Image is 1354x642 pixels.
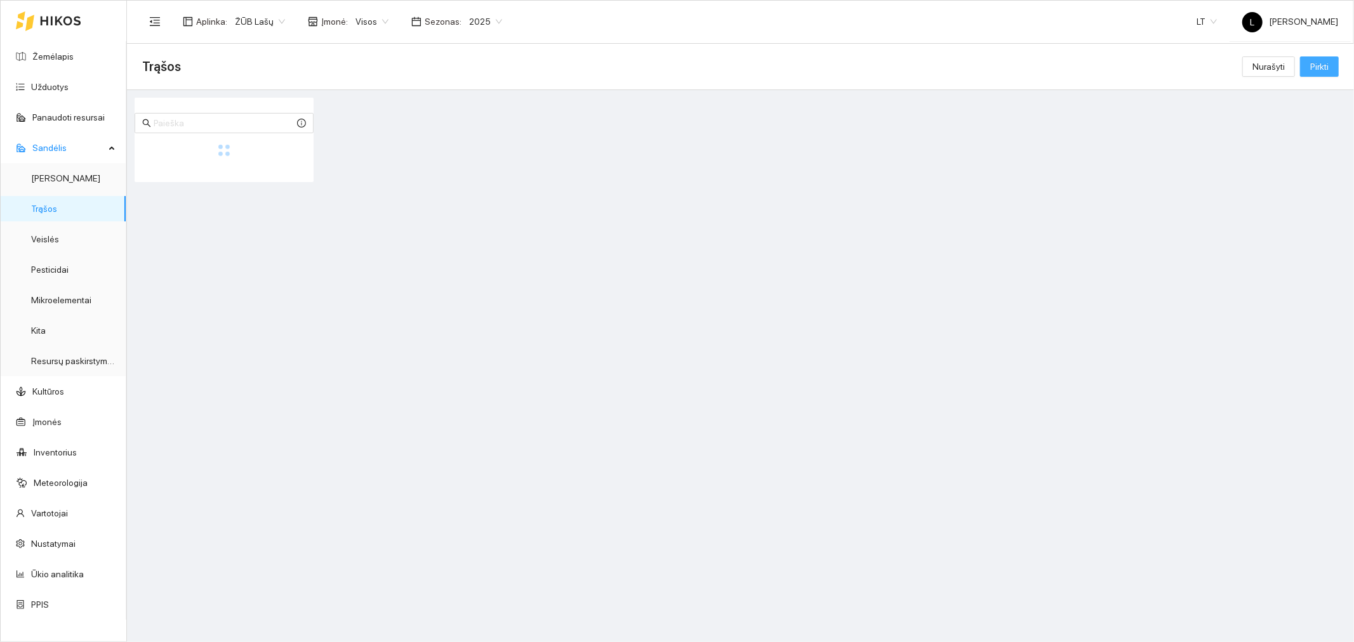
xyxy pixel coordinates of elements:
input: Paieška [154,116,295,130]
a: Užduotys [31,82,69,92]
span: Aplinka : [196,15,227,29]
a: Resursų paskirstymas [31,356,117,366]
span: Sezonas : [425,15,461,29]
a: [PERSON_NAME] [31,173,100,183]
span: layout [183,16,193,27]
span: calendar [411,16,421,27]
span: info-circle [297,119,306,128]
button: menu-fold [142,9,168,34]
span: Įmonė : [321,15,348,29]
a: Įmonės [32,417,62,427]
span: Visos [355,12,388,31]
span: Sandėlis [32,135,105,160]
span: 2025 [469,12,502,31]
span: L [1251,12,1255,32]
span: menu-fold [149,16,161,27]
a: Panaudoti resursai [32,112,105,122]
a: Kultūros [32,386,64,396]
button: Pirkti [1300,56,1339,77]
a: Nustatymai [31,539,76,549]
span: search [142,119,151,128]
a: Ūkio analitika [31,569,84,579]
a: Kita [31,325,46,336]
a: Inventorius [34,447,77,457]
span: Nurašyti [1252,60,1285,74]
span: shop [308,16,318,27]
span: LT [1197,12,1217,31]
span: ŽŪB Lašų [235,12,285,31]
span: Pirkti [1310,60,1329,74]
a: Meteorologija [34,478,88,488]
span: [PERSON_NAME] [1242,16,1338,27]
a: Trąšos [31,204,57,214]
a: Žemėlapis [32,51,74,62]
a: Pesticidai [31,265,69,275]
a: Mikroelementai [31,295,91,305]
a: PPIS [31,599,49,610]
button: Nurašyti [1242,56,1295,77]
a: Veislės [31,234,59,244]
span: Trąšos [142,56,181,77]
a: Vartotojai [31,508,68,518]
